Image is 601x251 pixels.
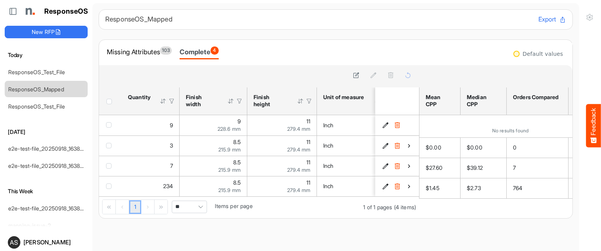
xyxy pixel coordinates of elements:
[218,167,241,173] span: 215.9 mm
[5,128,88,136] h6: [DATE]
[99,197,419,218] div: Pager Container
[247,115,317,135] td: 11 is template cell Column Header httpsnorthellcomontologiesmapping-rulesmeasurementhasfinishsize...
[323,183,334,189] span: Inch
[317,115,394,135] td: Inch is template cell Column Header httpsnorthellcomontologiesmapping-rulesmeasurementhasunitofme...
[467,185,481,191] span: $2.73
[247,176,317,196] td: 11 is template cell Column Header httpsnorthellcomontologiesmapping-rulesmeasurementhasfinishsize...
[405,142,413,150] button: View
[5,51,88,59] h6: Today
[306,139,310,145] span: 11
[375,156,421,176] td: cd169b94-a628-4e20-af6e-0f36764c90be is template cell Column Header
[211,46,219,55] span: 4
[513,164,516,171] span: 7
[381,162,389,170] button: Edit
[233,139,241,145] span: 8.5
[128,94,149,101] div: Quantity
[99,176,122,196] td: checkbox
[8,69,65,75] a: ResponseOS_Test_File
[8,145,101,152] a: e2e-test-file_20250918_163829 (1) (2)
[467,144,482,151] span: $0.00
[103,200,116,214] div: Go to first page
[306,159,310,166] span: 11
[523,51,563,57] div: Default values
[10,239,18,246] span: AS
[507,115,569,137] td: is template cell Column Header orders-compared
[107,46,172,57] div: Missing Attributes
[129,200,141,214] a: Page 1 of 1 Pages
[8,205,93,212] a: e2e-test-file_20250918_163829 (1)
[323,142,334,149] span: Inch
[375,135,421,156] td: b1e49371-4efe-4397-aefe-cfc654477bc6 is template cell Column Header
[419,158,461,178] td: $27.60 is template cell Column Header mean-cpp
[507,158,569,178] td: 7 is template cell Column Header orders-compared
[170,122,173,128] span: 9
[180,135,247,156] td: 8.5 is template cell Column Header httpsnorthellcomontologiesmapping-rulesmeasurementhasfinishsiz...
[513,94,560,101] div: Orders Compared
[393,182,401,190] button: Delete
[99,156,122,176] td: checkbox
[180,156,247,176] td: 8.5 is template cell Column Header httpsnorthellcomontologiesmapping-rulesmeasurementhasfinishsiz...
[247,135,317,156] td: 11 is template cell Column Header httpsnorthellcomontologiesmapping-rulesmeasurementhasfinishsize...
[287,167,310,173] span: 279.4 mm
[317,135,394,156] td: Inch is template cell Column Header httpsnorthellcomontologiesmapping-rulesmeasurementhasunitofme...
[99,87,122,115] th: Header checkbox
[287,146,310,153] span: 279.4 mm
[317,156,394,176] td: Inch is template cell Column Header httpsnorthellcomontologiesmapping-rulesmeasurementhasunitofme...
[419,178,461,198] td: $1.45 is template cell Column Header mean-cpp
[323,122,334,128] span: Inch
[155,200,167,214] div: Go to last page
[5,26,88,38] button: New RFP
[461,115,507,137] td: is template cell Column Header median-cpp
[287,126,310,132] span: 279.4 mm
[8,86,64,93] a: ResponseOS_Mapped
[287,187,310,193] span: 279.4 mm
[23,239,85,245] div: [PERSON_NAME]
[405,162,413,170] button: View
[426,94,452,108] div: Mean CPP
[586,104,601,147] button: Feedback
[218,187,241,193] span: 215.9 mm
[236,98,243,105] div: Filter Icon
[381,142,389,150] button: Edit
[122,176,180,196] td: 234 is template cell Column Header httpsnorthellcomontologiesmapping-rulesorderhasquantity
[461,158,507,178] td: $39.12 is template cell Column Header median-cpp
[163,183,173,189] span: 234
[306,179,310,186] span: 11
[419,137,461,158] td: $0.00 is template cell Column Header mean-cpp
[238,118,241,125] span: 9
[180,176,247,196] td: 8.5 is template cell Column Header httpsnorthellcomontologiesmapping-rulesmeasurementhasfinishsiz...
[160,46,172,55] span: 103
[507,178,569,198] td: 764 is template cell Column Header orders-compared
[99,135,122,156] td: checkbox
[218,146,241,153] span: 215.9 mm
[8,103,65,110] a: ResponseOS_Test_File
[461,178,507,198] td: $2.73 is template cell Column Header median-cpp
[426,164,443,171] span: $27.60
[247,156,317,176] td: 11 is template cell Column Header httpsnorthellcomontologiesmapping-rulesmeasurementhasfinishsize...
[323,162,334,169] span: Inch
[254,94,287,108] div: Finish height
[461,137,507,158] td: $0.00 is template cell Column Header median-cpp
[393,121,401,129] button: Delete
[44,7,88,16] h1: ResponseOS
[467,94,498,108] div: Median CPP
[122,135,180,156] td: 3 is template cell Column Header httpsnorthellcomontologiesmapping-rulesorderhasquantity
[99,115,122,135] td: checkbox
[467,164,483,171] span: $39.12
[180,46,218,57] div: Complete
[405,182,413,190] button: View
[105,16,532,23] h6: ResponseOS_Mapped
[306,98,313,105] div: Filter Icon
[180,115,247,135] td: 9 is template cell Column Header httpsnorthellcomontologiesmapping-rulesmeasurementhasfinishsizew...
[363,204,392,210] span: 1 of 1 pages
[22,4,37,19] img: Northell
[507,137,569,158] td: 0 is template cell Column Header orders-compared
[8,162,101,169] a: e2e-test-file_20250918_163829 (1) (2)
[381,121,389,129] button: Edit
[170,162,173,169] span: 7
[394,204,416,210] span: (4 items)
[317,176,394,196] td: Inch is template cell Column Header httpsnorthellcomontologiesmapping-rulesmeasurementhasunitofme...
[170,142,173,149] span: 3
[215,203,252,209] span: Items per page
[513,144,516,151] span: 0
